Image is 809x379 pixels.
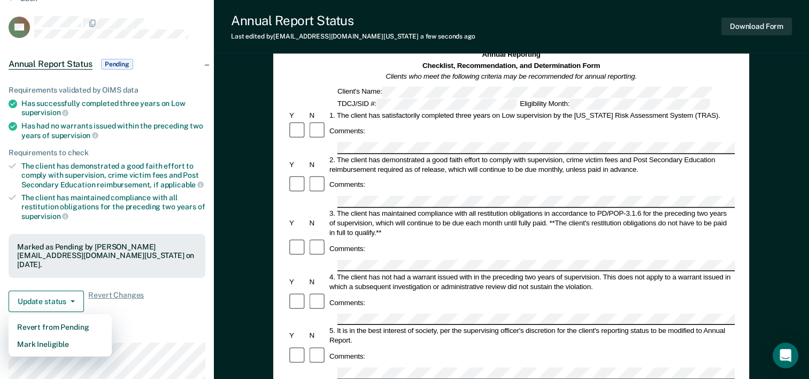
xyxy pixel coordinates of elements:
[9,336,112,353] button: Mark Ineligible
[328,126,367,136] div: Comments:
[9,291,84,312] button: Update status
[336,98,518,110] div: TDCJ/SID #:
[386,72,637,80] em: Clients who meet the following criteria may be recommended for annual reporting.
[231,13,475,28] div: Annual Report Status
[231,33,475,40] div: Last edited by [EMAIL_ADDRESS][DOMAIN_NAME][US_STATE]
[721,18,792,35] button: Download Form
[328,110,735,120] div: 1. The client has satisfactorily completed three years on Low supervision by the [US_STATE] Risk ...
[288,160,307,169] div: Y
[9,59,93,70] span: Annual Report Status
[288,277,307,286] div: Y
[328,326,735,345] div: 5. It is in the best interest of society, per the supervising officer's discretion for the client...
[308,110,328,120] div: N
[288,110,307,120] div: Y
[21,108,68,117] span: supervision
[328,180,367,190] div: Comments:
[21,212,68,221] span: supervision
[308,218,328,228] div: N
[288,218,307,228] div: Y
[9,86,205,95] div: Requirements validated by OIMS data
[328,244,367,253] div: Comments:
[518,98,711,110] div: Eligibility Month:
[328,155,735,174] div: 2. The client has demonstrated a good faith effort to comply with supervision, crime victim fees ...
[773,343,798,368] div: Open Intercom Messenger
[328,298,367,307] div: Comments:
[328,209,735,238] div: 3. The client has maintained compliance with all restitution obligations in accordance to PD/POP-...
[9,148,205,157] div: Requirements to check
[101,59,133,70] span: Pending
[88,291,144,312] span: Revert Changes
[160,180,204,189] span: applicable
[9,314,112,357] div: Dropdown Menu
[51,131,98,140] span: supervision
[17,242,197,269] div: Marked as Pending by [PERSON_NAME][EMAIL_ADDRESS][DOMAIN_NAME][US_STATE] on [DATE].
[482,51,541,59] strong: Annual Reporting
[9,319,112,336] button: Revert from Pending
[21,122,205,140] div: Has had no warrants issued within the preceding two years of
[328,272,735,291] div: 4. The client has not had a warrant issued with in the preceding two years of supervision. This d...
[422,62,600,70] strong: Checklist, Recommendation, and Determination Form
[420,33,475,40] span: a few seconds ago
[21,193,205,221] div: The client has maintained compliance with all restitution obligations for the preceding two years of
[308,331,328,340] div: N
[21,162,205,189] div: The client has demonstrated a good faith effort to comply with supervision, crime victim fees and...
[328,352,367,361] div: Comments:
[336,86,714,97] div: Client's Name:
[308,160,328,169] div: N
[288,331,307,340] div: Y
[308,277,328,286] div: N
[21,99,205,117] div: Has successfully completed three years on Low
